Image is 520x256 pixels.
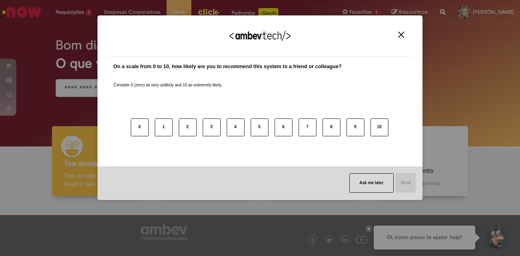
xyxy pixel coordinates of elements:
button: 6 [275,118,292,136]
button: 2 [179,118,197,136]
button: 9 [347,118,364,136]
button: 1 [155,118,173,136]
button: 5 [251,118,269,136]
label: On a scale from 0 to 10, how likely are you to recommend this system to a friend or colleague? [113,63,342,71]
button: Close [396,31,407,38]
button: 7 [299,118,316,136]
button: 10 [370,118,388,136]
label: Consider 0 (zero) as very unlikely and 10 as extremely likely. [113,73,222,88]
button: Ask me later [349,173,394,193]
button: 3 [203,118,221,136]
img: Close [398,32,404,38]
button: 8 [323,118,340,136]
button: 0 [131,118,149,136]
button: 4 [227,118,245,136]
img: Logo Ambevtech [230,31,290,41]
